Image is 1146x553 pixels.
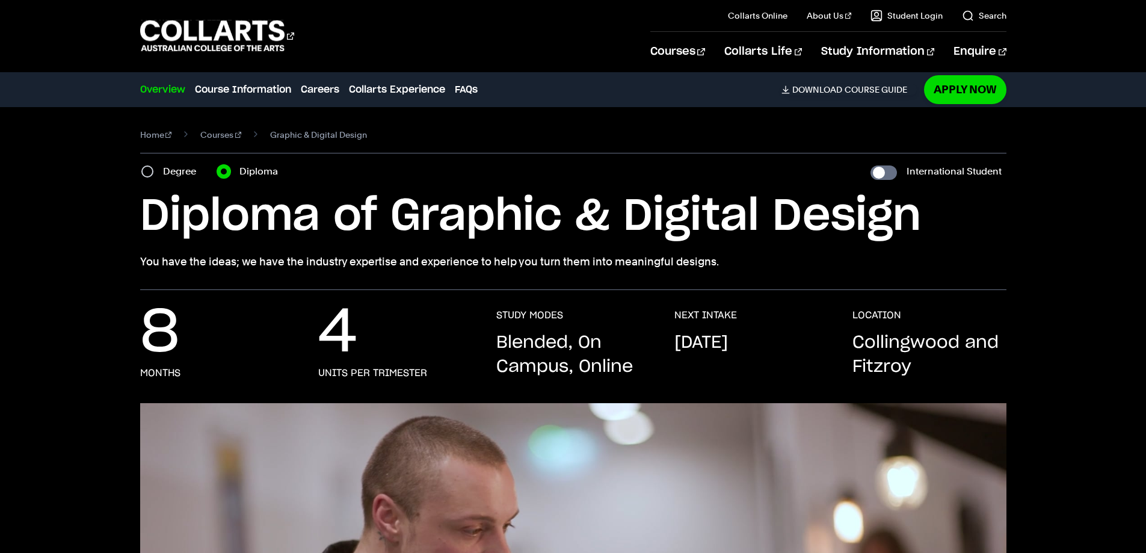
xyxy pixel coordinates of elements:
[140,309,179,357] p: 8
[496,331,650,379] p: Blended, On Campus, Online
[140,253,1006,270] p: You have the ideas; we have the industry expertise and experience to help you turn them into mean...
[140,82,185,97] a: Overview
[962,10,1006,22] a: Search
[455,82,478,97] a: FAQs
[496,309,563,321] h3: STUDY MODES
[852,309,901,321] h3: LOCATION
[924,75,1006,103] a: Apply Now
[318,367,427,379] h3: units per trimester
[270,126,367,143] span: Graphic & Digital Design
[140,190,1006,244] h1: Diploma of Graphic & Digital Design
[821,32,934,72] a: Study Information
[674,309,737,321] h3: NEXT INTAKE
[781,84,917,95] a: DownloadCourse Guide
[140,19,294,53] div: Go to homepage
[163,163,203,180] label: Degree
[724,32,802,72] a: Collarts Life
[870,10,943,22] a: Student Login
[195,82,291,97] a: Course Information
[140,367,180,379] h3: months
[140,126,172,143] a: Home
[953,32,1006,72] a: Enquire
[674,331,728,355] p: [DATE]
[852,331,1006,379] p: Collingwood and Fitzroy
[650,32,705,72] a: Courses
[301,82,339,97] a: Careers
[318,309,357,357] p: 4
[349,82,445,97] a: Collarts Experience
[907,163,1002,180] label: International Student
[200,126,241,143] a: Courses
[807,10,851,22] a: About Us
[728,10,787,22] a: Collarts Online
[239,163,285,180] label: Diploma
[792,84,842,95] span: Download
